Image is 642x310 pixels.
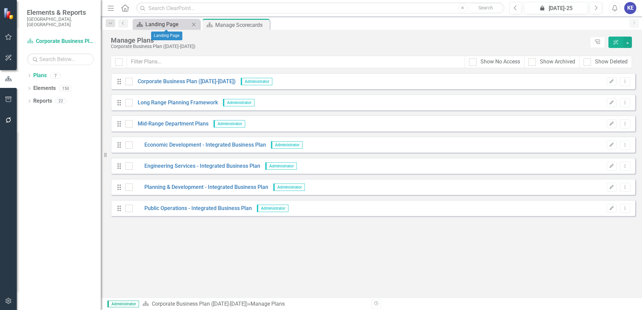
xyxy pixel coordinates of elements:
a: Corporate Business Plan ([DATE]-[DATE]) [133,78,236,86]
input: Filter Plans... [127,56,465,68]
a: Landing Page [134,20,190,29]
span: Administrator [107,301,139,307]
span: Search [478,5,493,10]
div: Show No Access [480,58,520,66]
a: Mid-Range Department Plans [133,120,209,128]
div: » Manage Plans [142,300,366,308]
img: ClearPoint Strategy [3,8,15,19]
span: Administrator [273,184,305,191]
span: Administrator [223,99,255,106]
div: 22 [55,98,66,104]
a: Corporate Business Plan ([DATE]-[DATE]) [152,301,248,307]
div: 150 [59,86,72,91]
button: Search [469,3,503,13]
a: Planning & Development - Integrated Business Plan [133,184,268,191]
span: Administrator [257,205,288,212]
span: Administrator [214,120,245,127]
div: Landing Page [151,32,182,40]
small: [GEOGRAPHIC_DATA], [GEOGRAPHIC_DATA] [27,16,94,28]
a: Elements [33,85,56,92]
a: Long Range Planning Framework [133,99,218,107]
span: Elements & Reports [27,8,94,16]
button: KE [624,2,636,14]
div: 7 [50,73,61,79]
input: Search ClearPoint... [136,2,504,14]
div: Landing Page [145,20,190,29]
a: Engineering Services - Integrated Business Plan [133,162,260,170]
a: Corporate Business Plan ([DATE]-[DATE]) [27,38,94,45]
div: Manage Plans [111,37,587,44]
input: Search Below... [27,53,94,65]
span: Administrator [241,78,272,85]
div: [DATE]-25 [526,4,586,12]
a: Economic Development - Integrated Business Plan [133,141,266,149]
div: Show Archived [540,58,575,66]
div: Corporate Business Plan ([DATE]-[DATE]) [111,44,587,49]
span: Administrator [265,162,297,170]
a: Reports [33,97,52,105]
div: Manage Scorecards [215,21,268,29]
span: Administrator [271,141,303,149]
a: Plans [33,72,47,80]
a: Public Operations - Integrated Business Plan [133,205,252,212]
div: Show Deleted [595,58,628,66]
button: [DATE]-25 [524,2,588,14]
